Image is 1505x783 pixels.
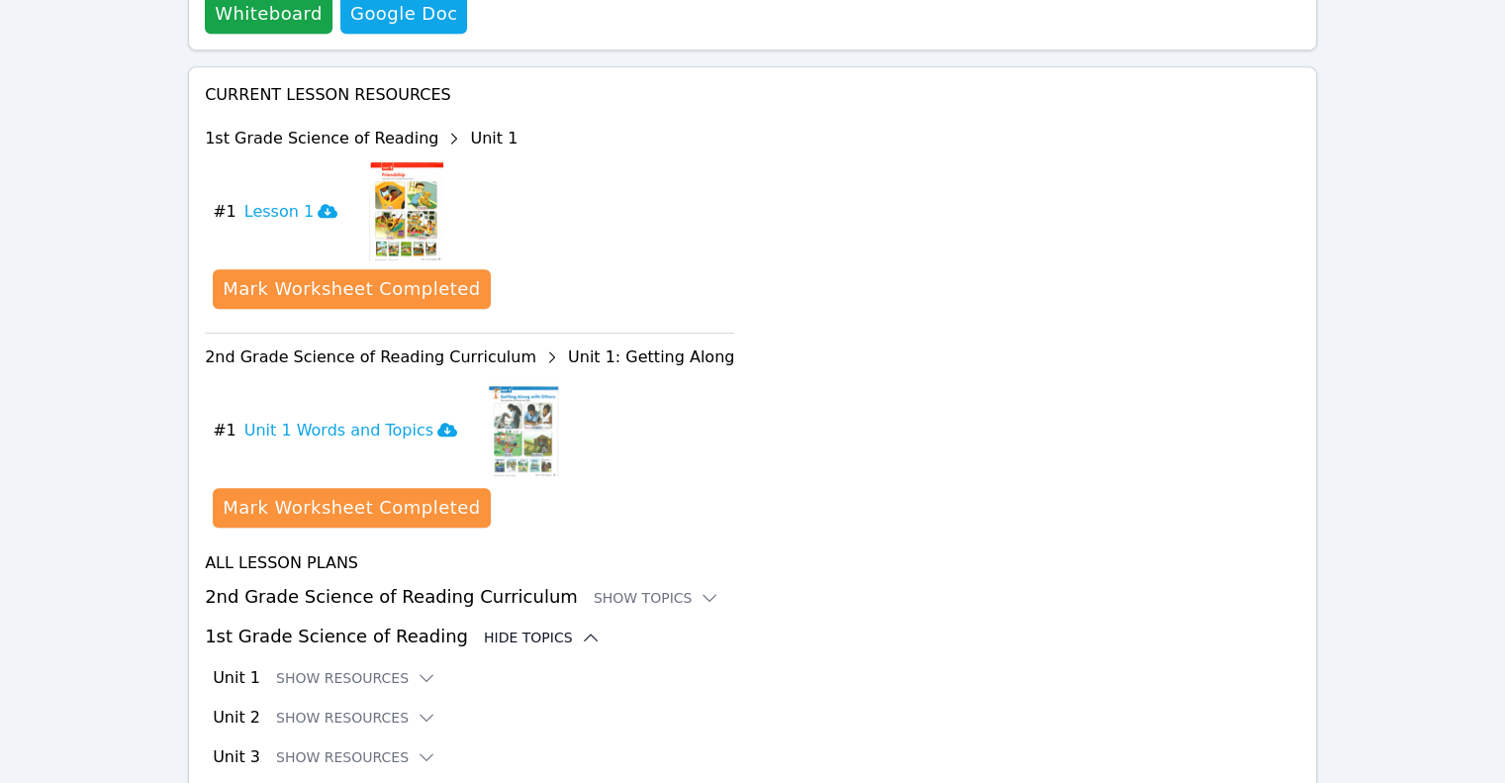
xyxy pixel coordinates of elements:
[213,419,236,442] span: # 1
[244,419,457,442] h3: Unit 1 Words and Topics
[205,551,1300,575] h4: All Lesson Plans
[205,342,734,373] div: 2nd Grade Science of Reading Curriculum Unit 1: Getting Along
[213,706,260,730] h3: Unit 2
[223,494,480,522] div: Mark Worksheet Completed
[223,275,480,303] div: Mark Worksheet Completed
[213,200,236,224] span: # 1
[213,269,490,309] button: Mark Worksheet Completed
[205,583,1300,611] h3: 2nd Grade Science of Reading Curriculum
[213,745,260,769] h3: Unit 3
[213,666,260,690] h3: Unit 1
[205,83,1300,107] h4: Current Lesson Resources
[276,747,436,767] button: Show Resources
[484,628,601,647] button: Hide Topics
[205,623,1300,650] h3: 1st Grade Science of Reading
[213,162,353,261] button: #1Lesson 1
[594,588,720,608] button: Show Topics
[489,381,559,480] img: Unit 1 Words and Topics
[205,123,734,154] div: 1st Grade Science of Reading Unit 1
[213,488,490,528] button: Mark Worksheet Completed
[276,668,436,688] button: Show Resources
[244,200,337,224] h3: Lesson 1
[213,381,473,480] button: #1Unit 1 Words and Topics
[276,708,436,728] button: Show Resources
[369,162,443,261] img: Lesson 1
